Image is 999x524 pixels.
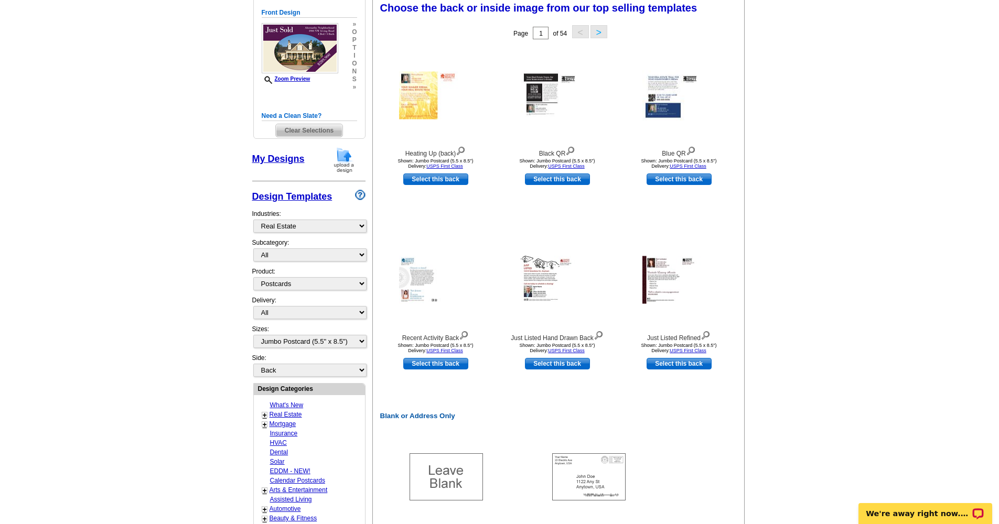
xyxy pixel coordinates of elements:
[252,267,366,296] div: Product:
[670,348,706,353] a: USPS First Class
[352,44,357,52] span: t
[426,163,463,169] a: USPS First Class
[276,124,342,137] span: Clear Selections
[263,515,267,523] a: +
[252,238,366,267] div: Subcategory:
[262,76,310,82] a: Zoom Preview
[399,72,472,119] img: Heating Up (back)
[330,147,358,173] img: upload-design
[270,401,304,409] a: What's New
[500,343,615,353] div: Shown: Jumbo Postcard (5.5 x 8.5") Delivery:
[263,420,267,429] a: +
[270,439,287,446] a: HVAC
[647,173,712,185] a: use this design
[410,453,483,500] img: Blank Template
[525,358,590,369] a: use this design
[270,505,301,512] a: Automotive
[521,71,594,121] img: Black QR
[252,296,366,324] div: Delivery:
[852,491,999,524] iframe: LiveChat chat widget
[263,505,267,514] a: +
[701,329,711,340] img: view design details
[378,144,493,158] div: Heating Up (back)
[270,420,296,428] a: Mortgage
[378,343,493,353] div: Shown: Jumbo Postcard (5.5 x 8.5") Delivery:
[686,144,696,156] img: view design details
[548,348,585,353] a: USPS First Class
[252,204,366,238] div: Industries:
[254,384,365,394] div: Design Categories
[380,2,697,14] span: Choose the back or inside image from our top selling templates
[553,30,567,37] span: of 54
[642,71,716,121] img: Blue QR
[500,329,615,343] div: Just Listed Hand Drawn Back
[352,60,357,68] span: o
[352,20,357,28] span: »
[642,256,716,304] img: Just Listed Refined
[378,158,493,169] div: Shown: Jumbo Postcard (5.5 x 8.5") Delivery:
[262,8,357,18] h5: Front Design
[426,348,463,353] a: USPS First Class
[270,515,317,522] a: Beauty & Fitness
[375,412,746,420] h2: Blank or Address Only
[525,173,590,185] a: use this design
[594,329,604,340] img: view design details
[513,30,528,37] span: Page
[270,411,302,418] a: Real Estate
[352,36,357,44] span: p
[565,144,575,156] img: view design details
[403,173,468,185] a: use this design
[552,453,626,500] img: Addresses Only
[500,158,615,169] div: Shown: Jumbo Postcard (5.5 x 8.5") Delivery:
[352,28,357,36] span: o
[352,68,357,75] span: n
[252,324,366,353] div: Sizes:
[548,163,585,169] a: USPS First Class
[500,144,615,158] div: Black QR
[262,23,338,73] img: BIRPJFoval2toneJS.jpg
[521,256,594,304] img: Just Listed Hand Drawn Back
[270,430,298,437] a: Insurance
[403,358,468,369] a: use this design
[252,191,332,202] a: Design Templates
[252,353,366,378] div: Side:
[252,154,305,164] a: My Designs
[621,329,737,343] div: Just Listed Refined
[263,411,267,419] a: +
[590,25,607,38] button: >
[621,144,737,158] div: Blue QR
[352,52,357,60] span: i
[270,458,285,465] a: Solar
[270,449,288,456] a: Dental
[647,358,712,369] a: use this design
[378,329,493,343] div: Recent Activity Back
[270,477,325,484] a: Calendar Postcards
[270,496,312,503] a: Assisted Living
[621,343,737,353] div: Shown: Jumbo Postcard (5.5 x 8.5") Delivery:
[459,329,469,340] img: view design details
[670,163,706,169] a: USPS First Class
[621,158,737,169] div: Shown: Jumbo Postcard (5.5 x 8.5") Delivery:
[262,111,357,121] h5: Need a Clean Slate?
[270,486,328,494] a: Arts & Entertainment
[399,256,472,304] img: Recent Activity Back
[270,467,310,475] a: EDDM - NEW!
[352,83,357,91] span: »
[572,25,589,38] button: <
[263,486,267,495] a: +
[456,144,466,156] img: view design details
[355,190,366,200] img: design-wizard-help-icon.png
[352,75,357,83] span: s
